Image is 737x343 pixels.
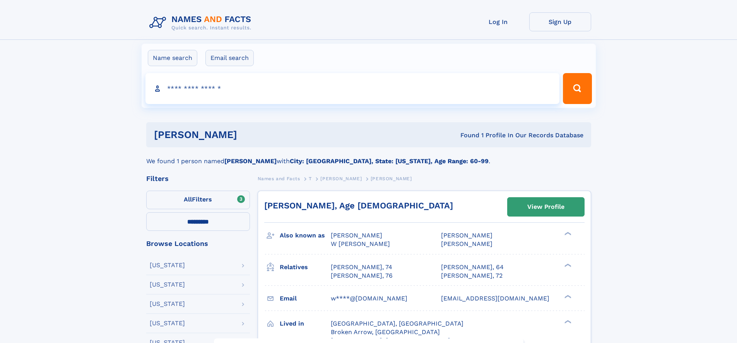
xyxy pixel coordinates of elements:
[441,232,492,239] span: [PERSON_NAME]
[529,12,591,31] a: Sign Up
[309,174,312,183] a: T
[331,232,382,239] span: [PERSON_NAME]
[563,319,572,324] div: ❯
[371,176,412,181] span: [PERSON_NAME]
[467,12,529,31] a: Log In
[309,176,312,181] span: T
[280,229,331,242] h3: Also known as
[331,320,463,327] span: [GEOGRAPHIC_DATA], [GEOGRAPHIC_DATA]
[280,317,331,330] h3: Lived in
[441,240,492,247] span: [PERSON_NAME]
[264,201,453,210] a: [PERSON_NAME], Age [DEMOGRAPHIC_DATA]
[563,294,572,299] div: ❯
[563,73,592,104] button: Search Button
[290,157,489,165] b: City: [GEOGRAPHIC_DATA], State: [US_STATE], Age Range: 60-99
[441,295,549,302] span: [EMAIL_ADDRESS][DOMAIN_NAME]
[150,320,185,326] div: [US_STATE]
[146,12,258,33] img: Logo Names and Facts
[184,196,192,203] span: All
[320,174,362,183] a: [PERSON_NAME]
[331,271,393,280] a: [PERSON_NAME], 76
[146,240,250,247] div: Browse Locations
[280,292,331,305] h3: Email
[154,130,349,140] h1: [PERSON_NAME]
[320,176,362,181] span: [PERSON_NAME]
[258,174,300,183] a: Names and Facts
[563,231,572,236] div: ❯
[441,263,504,271] a: [PERSON_NAME], 64
[331,328,440,336] span: Broken Arrow, [GEOGRAPHIC_DATA]
[148,50,197,66] label: Name search
[150,262,185,268] div: [US_STATE]
[441,271,503,280] a: [PERSON_NAME], 72
[150,301,185,307] div: [US_STATE]
[349,131,583,140] div: Found 1 Profile In Our Records Database
[527,198,564,216] div: View Profile
[224,157,277,165] b: [PERSON_NAME]
[145,73,560,104] input: search input
[146,147,591,166] div: We found 1 person named with .
[205,50,254,66] label: Email search
[146,175,250,182] div: Filters
[150,282,185,288] div: [US_STATE]
[563,263,572,268] div: ❯
[508,198,584,216] a: View Profile
[331,240,390,247] span: W [PERSON_NAME]
[146,191,250,209] label: Filters
[280,261,331,274] h3: Relatives
[331,263,392,271] a: [PERSON_NAME], 74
